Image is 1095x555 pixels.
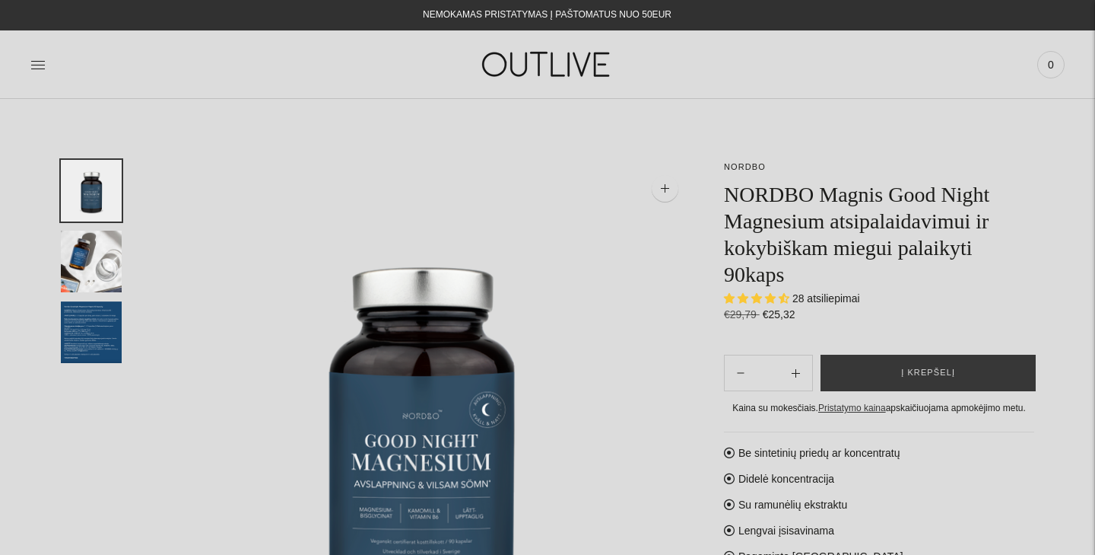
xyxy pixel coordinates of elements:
a: Pristatymo kaina [818,403,886,413]
span: 4.68 stars [724,292,792,305]
div: Kaina su mokesčiais. apskaičiuojama apmokėjimo metu. [724,400,1034,416]
span: Į krepšelį [901,365,955,381]
button: Translation missing: en.general.accessibility.image_thumbail [61,231,122,292]
s: €29,79 [724,308,760,321]
a: 0 [1037,48,1065,81]
img: OUTLIVE [452,38,643,91]
span: €25,32 [763,308,795,321]
span: 28 atsiliepimai [792,292,860,305]
button: Translation missing: en.general.accessibility.image_thumbail [61,160,122,222]
button: Translation missing: en.general.accessibility.image_thumbail [61,301,122,363]
div: NEMOKAMAS PRISTATYMAS Į PAŠTOMATUS NUO 50EUR [423,6,671,24]
h1: NORDBO Magnis Good Night Magnesium atsipalaidavimui ir kokybiškam miegui palaikyti 90kaps [724,181,1034,288]
button: Subtract product quantity [779,355,812,391]
a: NORDBO [724,162,766,171]
button: Į krepšelį [820,355,1036,391]
input: Product quantity [757,362,779,384]
span: 0 [1040,54,1062,75]
button: Add product quantity [725,355,757,391]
